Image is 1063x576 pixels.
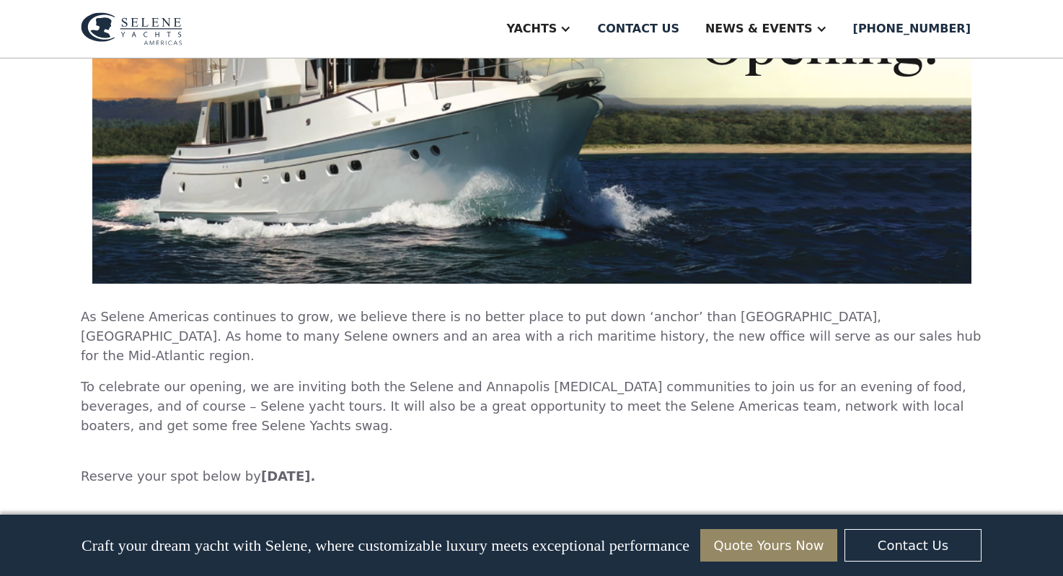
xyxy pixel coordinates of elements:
[81,307,982,365] p: As Selene Americas continues to grow, we believe there is no better place to put down ‘anchor’ th...
[261,468,315,484] strong: [DATE].
[81,536,689,555] p: Craft your dream yacht with Selene, where customizable luxury meets exceptional performance
[81,12,182,45] img: logo
[506,20,557,38] div: Yachts
[705,20,813,38] div: News & EVENTS
[700,529,837,562] a: Quote Yours Now
[81,377,982,435] p: To celebrate our opening, we are inviting both the Selene and Annapolis [MEDICAL_DATA] communitie...
[853,20,971,38] div: [PHONE_NUMBER]
[844,529,982,562] a: Contact Us
[81,447,982,486] p: ‍ Reserve your spot below by
[597,20,679,38] div: Contact us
